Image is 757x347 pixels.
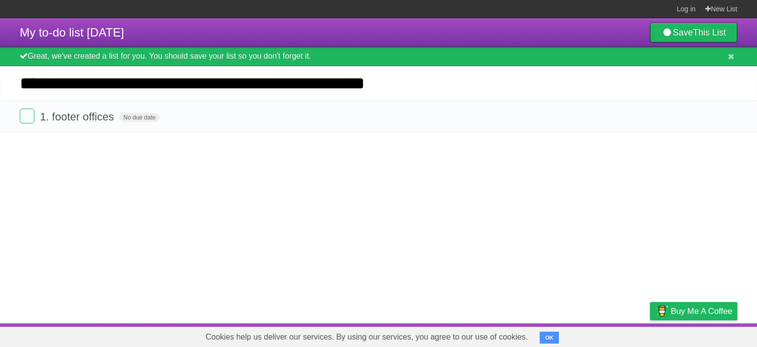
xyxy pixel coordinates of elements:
a: About [519,326,540,345]
a: Buy me a coffee [650,302,737,320]
span: My to-do list [DATE] [20,26,124,39]
a: Privacy [637,326,663,345]
span: No due date [119,113,159,122]
img: Buy me a coffee [655,303,668,319]
a: Suggest a feature [675,326,737,345]
span: 1. footer offices [40,111,116,123]
a: SaveThis List [650,23,737,42]
b: This List [693,28,726,38]
button: OK [540,332,559,344]
span: Buy me a coffee [671,303,732,320]
a: Developers [551,326,591,345]
span: Cookies help us deliver our services. By using our services, you agree to our use of cookies. [196,327,538,347]
label: Done [20,109,34,123]
a: Terms [604,326,625,345]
